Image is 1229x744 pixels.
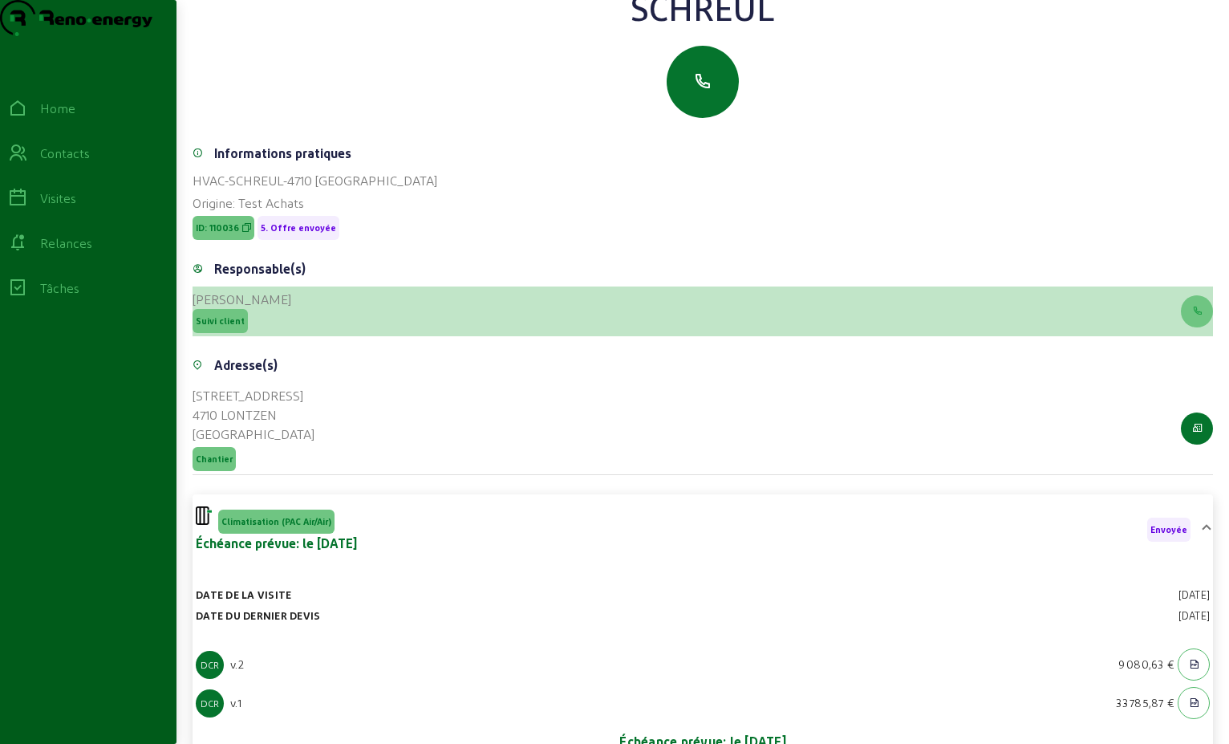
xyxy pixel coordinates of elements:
div: Home [40,99,75,118]
div: Responsable(s) [214,259,306,278]
span: 5. Offre envoyée [261,222,336,234]
div: 33 785,87 € [1116,695,1174,711]
div: 9 080,63 € [1118,657,1175,673]
img: HVAC [196,506,212,525]
div: Adresse(s) [214,356,278,375]
span: ID: 110036 [196,222,239,234]
div: Origine: Test Achats [193,193,1213,213]
div: v.2 [230,657,244,673]
div: [PERSON_NAME] [193,290,291,309]
span: Suivi client [196,315,245,327]
div: Échéance prévue: le [DATE] [196,534,357,553]
div: v.1 [230,695,241,711]
div: Date du dernier devis [196,608,320,623]
div: Informations pratiques [214,144,351,163]
div: DCR [196,689,224,718]
div: [STREET_ADDRESS] [193,386,314,405]
div: Tâches [40,278,79,298]
div: [GEOGRAPHIC_DATA] [193,425,314,444]
div: Relances [40,234,92,253]
div: Date de la visite [196,587,291,602]
div: 4710 LONTZEN [193,405,314,425]
div: DCR [196,651,224,679]
span: Envoyée [1150,524,1187,535]
div: [DATE] [1178,608,1211,623]
mat-expansion-panel-header: HVACClimatisation (PAC Air/Air)Échéance prévue: le [DATE]Envoyée [193,501,1213,559]
span: Chantier [196,453,233,465]
div: HVAC-SCHREUL-4710 [GEOGRAPHIC_DATA] [193,171,1213,190]
span: Climatisation (PAC Air/Air) [221,516,331,527]
div: Contacts [40,144,90,163]
div: Visites [40,189,76,208]
div: [DATE] [1178,587,1211,602]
